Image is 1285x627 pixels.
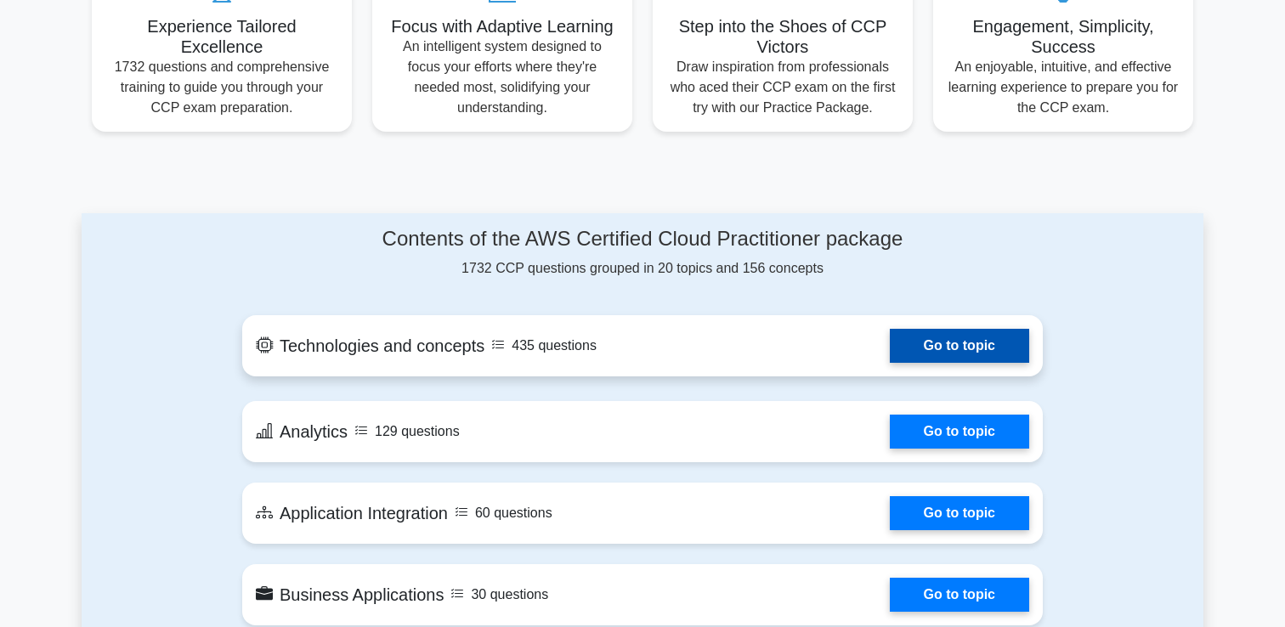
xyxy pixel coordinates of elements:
h5: Engagement, Simplicity, Success [947,16,1180,57]
a: Go to topic [890,496,1029,530]
h5: Focus with Adaptive Learning [386,16,619,37]
p: 1732 questions and comprehensive training to guide you through your CCP exam preparation. [105,57,338,118]
h5: Experience Tailored Excellence [105,16,338,57]
p: Draw inspiration from professionals who aced their CCP exam on the first try with our Practice Pa... [666,57,899,118]
a: Go to topic [890,578,1029,612]
div: 1732 CCP questions grouped in 20 topics and 156 concepts [242,227,1043,279]
h5: Step into the Shoes of CCP Victors [666,16,899,57]
h4: Contents of the AWS Certified Cloud Practitioner package [242,227,1043,251]
a: Go to topic [890,329,1029,363]
a: Go to topic [890,415,1029,449]
p: An enjoyable, intuitive, and effective learning experience to prepare you for the CCP exam. [947,57,1180,118]
p: An intelligent system designed to focus your efforts where they're needed most, solidifying your ... [386,37,619,118]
